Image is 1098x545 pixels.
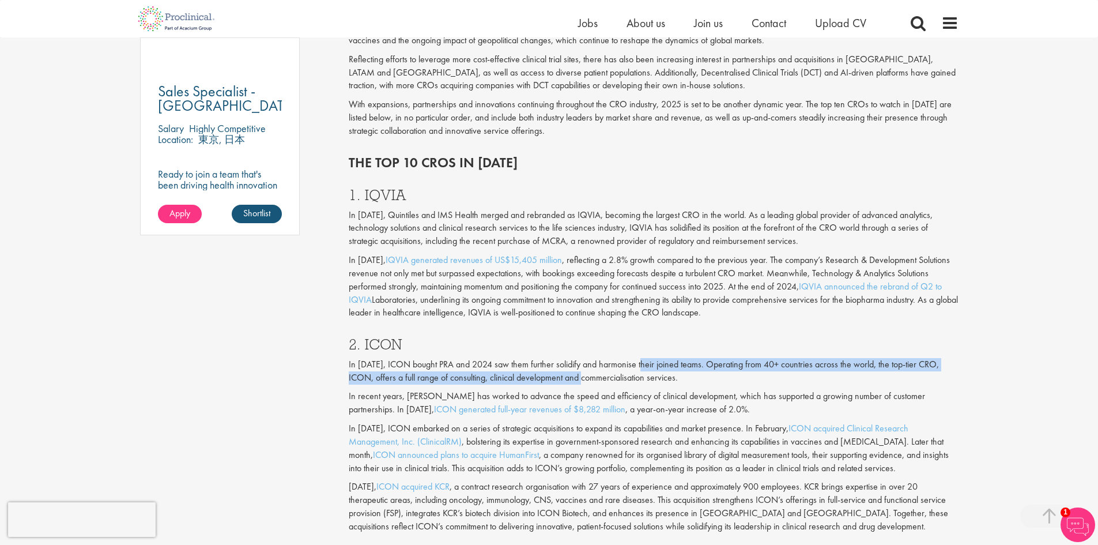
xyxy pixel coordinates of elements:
p: In [DATE], ICON bought PRA and 2024 saw them further solidify and harmonise their joined teams. O... [349,358,959,385]
a: ICON announced plans to acquire HumanFirst [373,449,539,461]
p: In recent years, [PERSON_NAME] has worked to advance the speed and efficiency of clinical develop... [349,390,959,416]
h2: The top 10 CROs in [DATE] [349,155,959,170]
p: With expansions, partnerships and innovations continuing throughout the CRO industry, 2025 is set... [349,98,959,138]
span: Salary [158,122,184,135]
a: IQVIA generated revenues of US$15,405 million [386,254,562,266]
a: ICON acquired Clinical Research Management, Inc. (ClinicalRM) [349,422,908,448]
img: Chatbot [1061,508,1095,542]
a: ICON acquired KCR [376,480,450,493]
a: Shortlist [232,205,282,223]
p: Reflecting efforts to leverage more cost-effective clinical trial sites, there has also been incr... [349,53,959,93]
p: Ready to join a team that's been driving health innovation for over 70 years and build a career y... [158,168,282,234]
a: Upload CV [815,16,866,31]
p: In [DATE], Quintiles and IMS Health merged and rebranded as IQVIA, becoming the largest CRO in th... [349,209,959,249]
span: Location: [158,133,193,146]
p: In [DATE], ICON embarked on a series of strategic acquisitions to expand its capabilities and mar... [349,422,959,475]
span: Apply [169,207,190,219]
a: ICON generated full-year revenues of $8,282 million [434,403,625,415]
a: Jobs [578,16,598,31]
a: Apply [158,205,202,223]
h3: 1. IQVIA [349,187,959,202]
p: Highly Competitive [189,122,266,135]
a: IQVIA announced the rebrand of Q2 to IQVIA [349,280,942,306]
iframe: reCAPTCHA [8,502,156,537]
span: Sales Specialist - [GEOGRAPHIC_DATA] [158,81,297,115]
span: 1 [1061,508,1070,517]
a: About us [627,16,665,31]
h3: 2. ICON [349,337,959,352]
p: [DATE], , a contract research organisation with 27 years of experience and approximately 900 empl... [349,480,959,533]
a: Join us [694,16,723,31]
a: Sales Specialist - [GEOGRAPHIC_DATA] [158,84,282,113]
a: Contact [752,16,786,31]
p: In [DATE], , reflecting a 2.8% growth compared to the previous year. The company’s Research & Dev... [349,254,959,320]
p: 東京, 日本 [198,133,245,146]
